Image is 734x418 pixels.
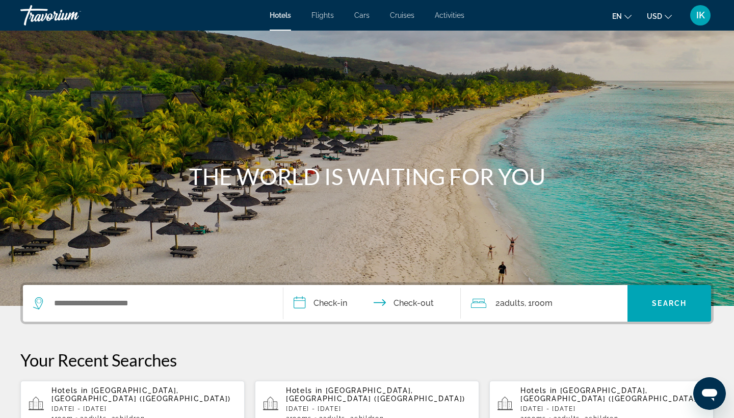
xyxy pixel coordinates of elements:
div: Search widget [23,285,711,322]
button: User Menu [687,5,714,26]
p: Your Recent Searches [20,350,714,370]
span: [GEOGRAPHIC_DATA], [GEOGRAPHIC_DATA] ([GEOGRAPHIC_DATA]) [520,386,700,403]
span: IK [696,10,705,20]
p: [DATE] - [DATE] [51,405,237,412]
p: [DATE] - [DATE] [286,405,471,412]
span: Hotels in [286,386,323,395]
a: Cars [354,11,370,19]
span: USD [647,12,662,20]
a: Flights [311,11,334,19]
a: Cruises [390,11,414,19]
button: Travelers: 2 adults, 0 children [461,285,628,322]
span: Adults [500,298,525,308]
span: [GEOGRAPHIC_DATA], [GEOGRAPHIC_DATA] ([GEOGRAPHIC_DATA]) [286,386,465,403]
span: Hotels in [520,386,557,395]
iframe: Button to launch messaging window [693,377,726,410]
span: 2 [495,296,525,310]
span: Search [652,299,687,307]
h1: THE WORLD IS WAITING FOR YOU [176,163,558,190]
span: Hotels in [51,386,88,395]
span: , 1 [525,296,553,310]
a: Travorium [20,2,122,29]
span: [GEOGRAPHIC_DATA], [GEOGRAPHIC_DATA] ([GEOGRAPHIC_DATA]) [51,386,231,403]
p: [DATE] - [DATE] [520,405,705,412]
span: Room [532,298,553,308]
span: en [612,12,622,20]
button: Check in and out dates [283,285,461,322]
button: Search [627,285,711,322]
a: Hotels [270,11,291,19]
button: Change currency [647,9,672,23]
button: Change language [612,9,632,23]
a: Activities [435,11,464,19]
